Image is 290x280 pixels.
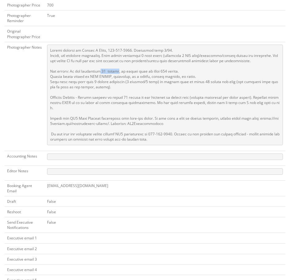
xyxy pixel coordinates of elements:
td: Executive email 3 [5,254,45,264]
td: Send Executive Notifications [5,217,45,233]
td: True [45,10,285,26]
td: [EMAIL_ADDRESS][DOMAIN_NAME] [45,180,285,196]
td: Photographer Reminder [5,10,45,26]
td: Editor Notes [5,166,45,180]
td: Original Photographer Price [5,26,45,42]
td: Reshoot [5,207,45,217]
td: Executive email 4 [5,264,45,275]
td: Accounting Notes [5,151,45,166]
td: Photographer Notes [5,42,45,151]
td: False [45,217,285,233]
td: Executive email 2 [5,243,45,254]
pre: Loremi dolorsi am Consec A Elits, 123-517-5966. Doeiusmod temp 3/94. Incidi, utl etdolore magnaal... [47,45,283,145]
td: Draft [5,196,45,206]
td: False [45,196,285,206]
td: False [45,207,285,217]
td: Executive email 1 [5,233,45,243]
td: Booking Agent Email [5,180,45,196]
